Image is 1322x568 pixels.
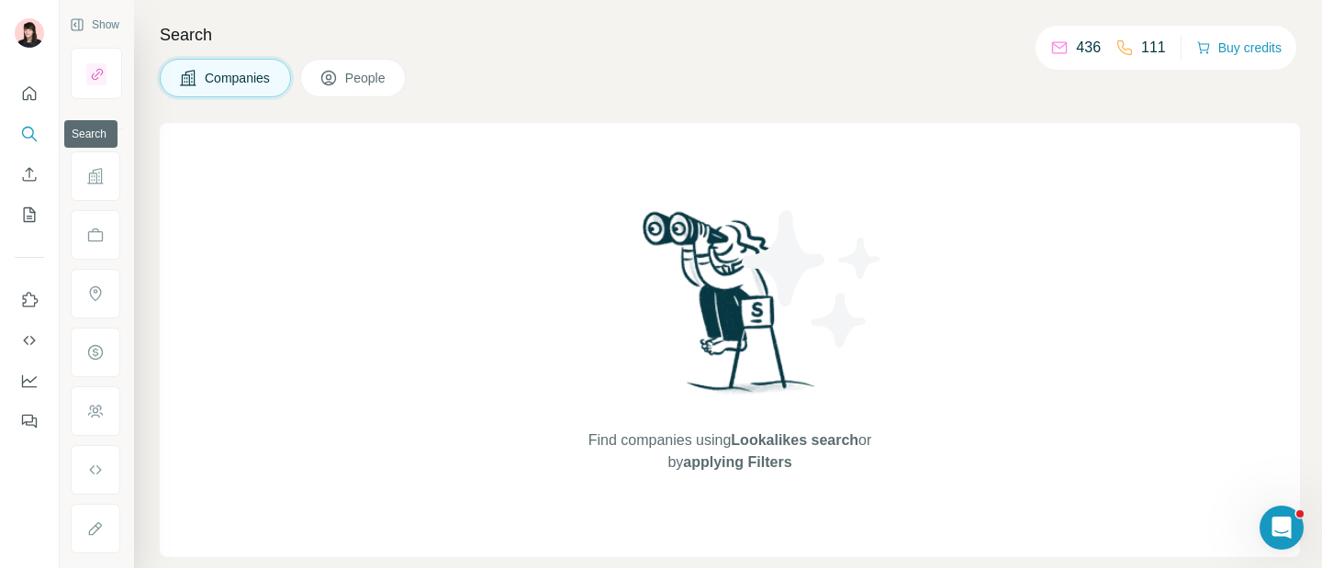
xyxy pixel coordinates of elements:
[15,198,44,231] button: My lists
[15,324,44,357] button: Use Surfe API
[1196,35,1282,61] button: Buy credits
[731,432,858,448] span: Lookalikes search
[205,69,272,87] span: Companies
[15,364,44,397] button: Dashboard
[1260,506,1304,550] iframe: Intercom live chat
[345,69,387,87] span: People
[1141,37,1166,59] p: 111
[634,206,825,411] img: Surfe Illustration - Woman searching with binoculars
[15,18,44,48] img: Avatar
[15,405,44,438] button: Feedback
[57,11,132,39] button: Show
[730,196,895,362] img: Surfe Illustration - Stars
[583,429,877,473] span: Find companies using or by
[15,284,44,317] button: Use Surfe on LinkedIn
[1076,37,1101,59] p: 436
[160,22,1300,48] h4: Search
[15,158,44,191] button: Enrich CSV
[683,454,791,470] span: applying Filters
[15,77,44,110] button: Quick start
[15,117,44,150] button: Search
